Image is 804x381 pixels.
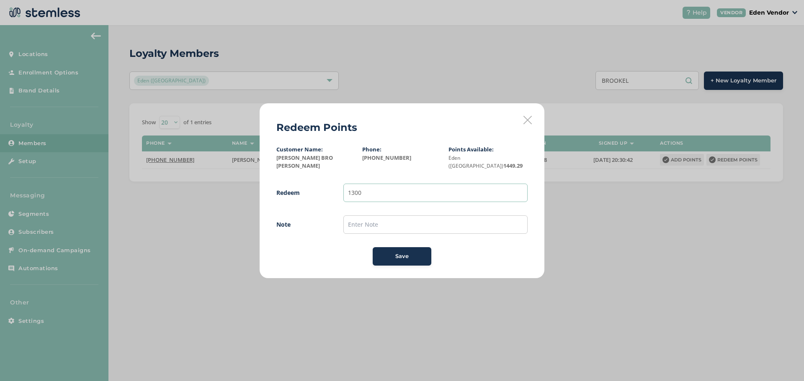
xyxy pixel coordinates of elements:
[362,146,381,153] label: Phone:
[448,154,528,170] label: 1449.29
[276,154,356,170] label: [PERSON_NAME] BRO [PERSON_NAME]
[448,146,494,153] label: Points Available:
[276,188,327,197] label: Redeem
[395,252,409,261] span: Save
[343,215,528,234] input: Enter Note
[762,341,804,381] iframe: Chat Widget
[448,154,503,170] small: Eden ([GEOGRAPHIC_DATA])
[276,120,357,135] h2: Redeem Points
[373,247,431,266] button: Save
[343,184,528,202] input: Enter Points to Redeem
[276,220,327,229] label: Note
[276,146,323,153] label: Customer Name:
[362,154,441,162] label: [PHONE_NUMBER]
